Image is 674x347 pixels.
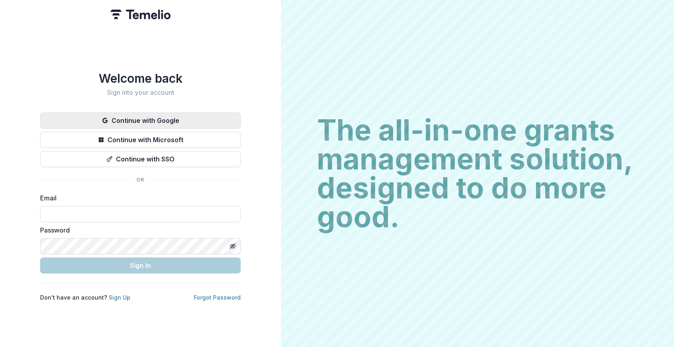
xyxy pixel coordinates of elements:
label: Email [40,193,236,203]
button: Continue with SSO [40,151,241,167]
a: Forgot Password [194,294,241,301]
label: Password [40,225,236,235]
h1: Welcome back [40,71,241,86]
button: Continue with Microsoft [40,132,241,148]
h2: Sign into your account [40,89,241,96]
button: Sign In [40,257,241,274]
p: Don't have an account? [40,293,130,302]
img: Temelio [110,10,171,19]
button: Continue with Google [40,112,241,129]
a: Sign Up [109,294,130,301]
button: Toggle password visibility [226,240,239,253]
